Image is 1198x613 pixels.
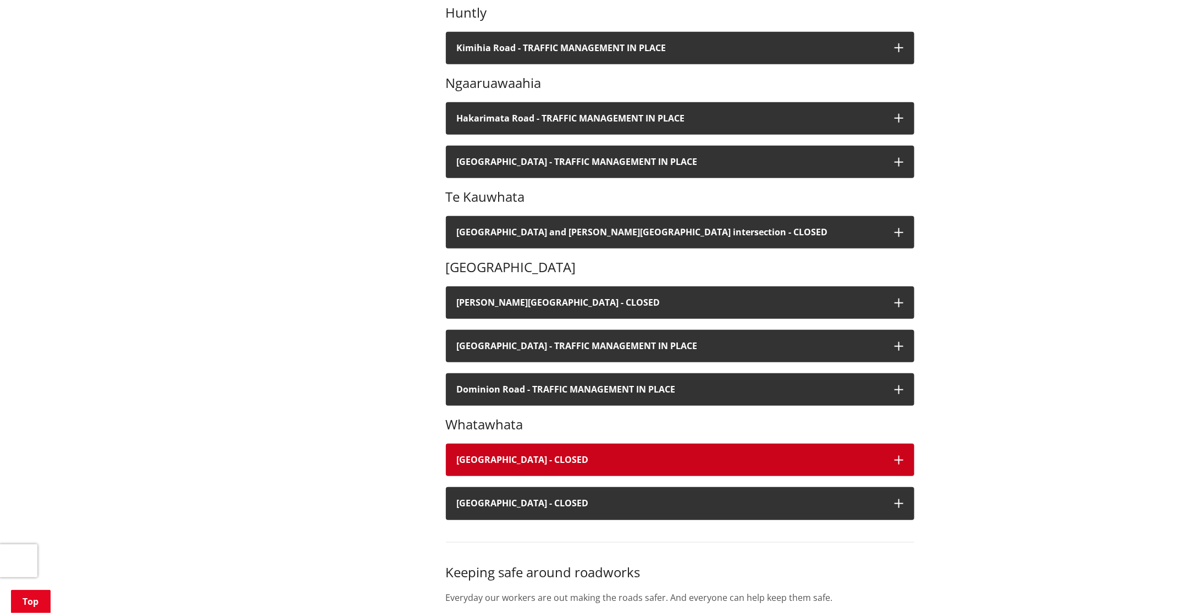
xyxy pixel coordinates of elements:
button: [GEOGRAPHIC_DATA] - CLOSED [446,444,914,476]
h4: [GEOGRAPHIC_DATA] - TRAFFIC MANAGEMENT IN PLACE [457,341,884,351]
h3: Whatawhata [446,417,914,433]
h4: [GEOGRAPHIC_DATA] - CLOSED [457,455,884,465]
h3: Te Kauwhata [446,189,914,205]
h4: [GEOGRAPHIC_DATA] and [PERSON_NAME][GEOGRAPHIC_DATA] intersection - CLOSED [457,227,884,238]
button: [GEOGRAPHIC_DATA] - CLOSED [446,487,914,520]
h4: [PERSON_NAME][GEOGRAPHIC_DATA] - CLOSED [457,297,884,308]
h4: [GEOGRAPHIC_DATA] - TRAFFIC MANAGEMENT IN PLACE [457,157,884,167]
iframe: Messenger Launcher [1147,567,1187,606]
button: [GEOGRAPHIC_DATA] - TRAFFIC MANAGEMENT IN PLACE [446,330,914,362]
button: [GEOGRAPHIC_DATA] and [PERSON_NAME][GEOGRAPHIC_DATA] intersection - CLOSED [446,216,914,248]
a: Top [11,590,51,613]
button: Hakarimata Road - TRAFFIC MANAGEMENT IN PLACE [446,102,914,135]
h3: Ngaaruawaahia [446,75,914,91]
h3: Keeping safe around roadworks [446,542,914,581]
h3: Huntly [446,5,914,21]
button: Dominion Road - TRAFFIC MANAGEMENT IN PLACE [446,373,914,406]
button: [PERSON_NAME][GEOGRAPHIC_DATA] - CLOSED [446,286,914,319]
button: [GEOGRAPHIC_DATA] - TRAFFIC MANAGEMENT IN PLACE [446,146,914,178]
h4: [GEOGRAPHIC_DATA] - CLOSED [457,498,884,509]
button: Kimihia Road - TRAFFIC MANAGEMENT IN PLACE [446,32,914,64]
h4: Dominion Road - TRAFFIC MANAGEMENT IN PLACE [457,384,884,395]
p: Everyday our workers are out making the roads safer. And everyone can help keep them safe. [446,591,914,604]
h4: Hakarimata Road - TRAFFIC MANAGEMENT IN PLACE [457,113,884,124]
h3: [GEOGRAPHIC_DATA] [446,259,914,275]
h4: Kimihia Road - TRAFFIC MANAGEMENT IN PLACE [457,43,884,53]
